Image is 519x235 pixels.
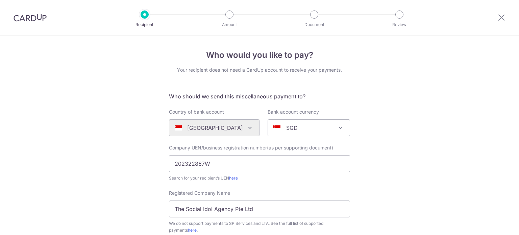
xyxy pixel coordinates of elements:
h4: Who would you like to pay? [169,49,350,61]
label: Country of bank account [169,109,224,115]
span: SGD [268,119,350,136]
p: Document [289,21,339,28]
span: SGD [268,120,350,136]
p: Review [374,21,424,28]
p: SGD [286,124,298,132]
iframe: Opens a widget where you can find more information [476,215,512,232]
p: Amount [204,21,254,28]
img: CardUp [14,14,47,22]
a: here [229,175,238,181]
div: We do not support payments to SP Services and LTA. See the full list of supported payments . [169,220,350,234]
span: Registered Company Name [169,190,230,196]
p: Recipient [120,21,170,28]
h5: Who should we send this miscellaneous payment to? [169,92,350,100]
div: Search for your recipient’s UEN [169,175,350,182]
a: here [188,228,197,233]
div: Your recipient does not need a CardUp account to receive your payments. [169,67,350,73]
span: Company UEN/business registration number(as per supporting document) [169,145,333,150]
label: Bank account currency [268,109,319,115]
